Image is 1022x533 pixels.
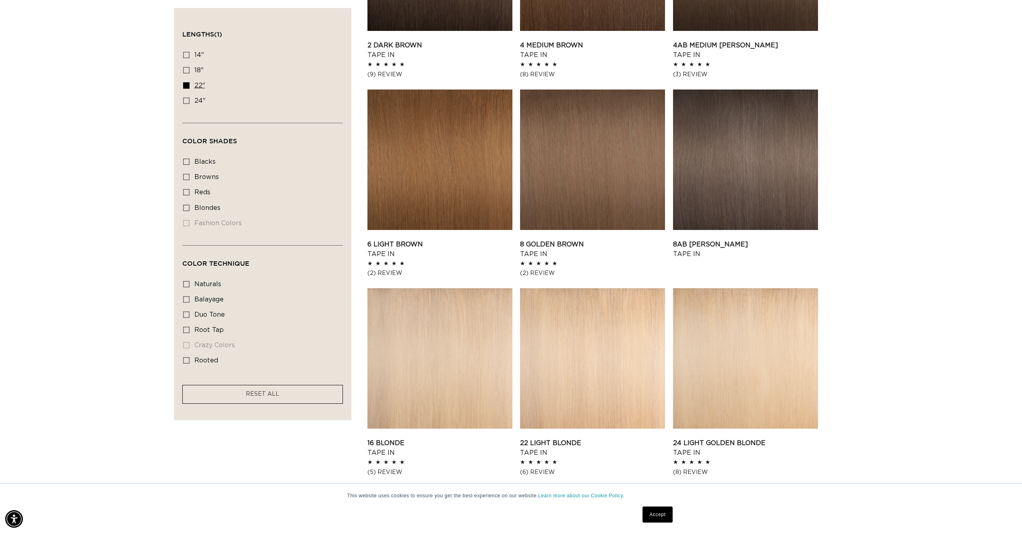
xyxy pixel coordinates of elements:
[194,296,224,303] span: balayage
[673,41,818,60] a: 4AB Medium [PERSON_NAME] Tape In
[194,67,204,73] span: 18"
[182,260,249,267] span: Color Technique
[182,31,222,38] span: Lengths
[246,391,279,397] span: RESET ALL
[214,31,222,38] span: (1)
[673,240,818,259] a: 8AB [PERSON_NAME] Tape In
[367,41,512,60] a: 2 Dark Brown Tape In
[194,311,225,318] span: duo tone
[182,246,343,275] summary: Color Technique (0 selected)
[643,507,672,523] a: Accept
[194,189,210,195] span: reds
[520,438,665,458] a: 22 Light Blonde Tape In
[194,52,204,58] span: 14"
[182,16,343,45] summary: Lengths (1 selected)
[194,281,221,287] span: naturals
[367,438,512,458] a: 16 Blonde Tape In
[194,159,216,165] span: blacks
[182,137,237,144] span: Color Shades
[194,327,224,333] span: root tap
[194,205,220,211] span: blondes
[673,438,818,458] a: 24 Light Golden Blonde Tape In
[182,123,343,152] summary: Color Shades (0 selected)
[520,41,665,60] a: 4 Medium Brown Tape In
[538,493,624,498] a: Learn more about our Cookie Policy.
[347,492,675,499] p: This website uses cookies to ensure you get the best experience on our website.
[194,174,219,180] span: browns
[520,240,665,259] a: 8 Golden Brown Tape In
[194,98,206,104] span: 24"
[982,494,1022,533] iframe: Chat Widget
[367,240,512,259] a: 6 Light Brown Tape In
[194,357,218,364] span: rooted
[5,510,23,528] div: Accessibility Menu
[194,82,205,89] span: 22"
[246,389,279,399] a: RESET ALL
